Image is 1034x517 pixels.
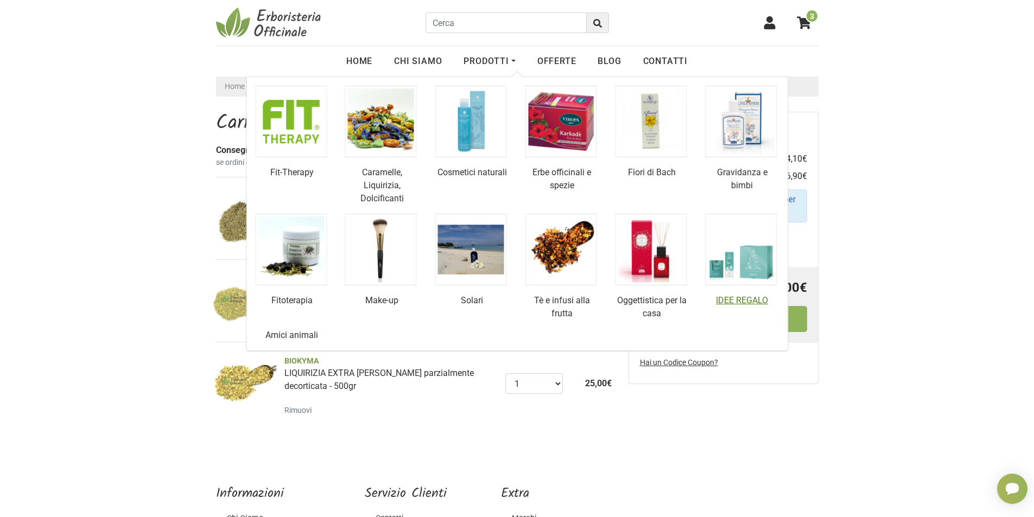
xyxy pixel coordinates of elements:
span: 3 [805,9,818,23]
a: Prodotti [453,50,526,72]
a: IDEE REGALO [705,214,779,307]
a: Chi Siamo [383,50,453,72]
img: Fiori di Bach [615,86,687,157]
h5: Informazioni [216,486,310,502]
small: Rimuovi [284,406,312,414]
a: Fiori di Bach [615,86,689,179]
img: Gravidanza e bimbi [705,86,777,157]
h5: Servizio Clienti [365,486,447,502]
img: Oggettistica per la casa [615,214,687,285]
a: Caramelle, Liquirizia, Dolcificanti [345,86,419,205]
h5: Extra [501,486,574,502]
img: Fitoterapia [255,214,327,285]
h1: Carrello [216,112,612,135]
img: Erbe officinali e spezie [525,86,597,157]
a: Make-up [345,214,419,307]
a: Fitoterapia [255,214,329,307]
span: 25,00€ [585,378,612,388]
label: Hai un Codice Coupon? [640,357,718,368]
a: Fit-Therapy [255,86,329,179]
iframe: Smartsupp widget button [997,474,1027,504]
img: FINOCCHIO EXTRA BIOLOGICO frutti - 500gr [212,269,277,333]
img: Caramelle, Liquirizia, Dolcificanti [345,86,417,157]
a: Blog [587,50,632,72]
a: Rimuovi [284,403,316,417]
a: Oggettistica per la casa [615,214,689,320]
span: BIOKYMA [284,355,497,367]
a: Solari [435,214,509,307]
a: Amici animali [255,329,329,342]
input: Cerca [426,12,587,33]
a: Gravidanza e bimbi [705,86,779,192]
img: LIQUIRIZIA EXTRA radice parzialmente decorticata - 500gr [212,351,277,416]
img: Cosmetici naturali [435,86,507,157]
nav: breadcrumb [216,76,819,97]
a: Home [335,50,383,72]
u: Hai un Codice Coupon? [640,358,718,367]
img: IDEE REGALO [705,214,777,285]
div: Consegna stimata: [216,144,612,157]
a: 3 [791,9,819,36]
a: Contatti [632,50,699,72]
img: Fit-Therapy [255,86,327,157]
img: Make-up [345,214,417,285]
img: Solari [435,214,507,285]
a: Tè e infusi alla frutta [525,214,599,320]
img: Erboristeria Officinale [216,7,325,39]
a: OFFERTE [526,50,587,72]
img: ANICE VERDE frutti EXTRA - 500gr [212,186,277,251]
a: Home [225,81,245,92]
a: BIOKYMALIQUIRIZIA EXTRA [PERSON_NAME] parzialmente decorticata - 500gr [284,355,497,392]
a: Cosmetici naturali [435,86,509,179]
a: Erbe officinali e spezie [525,86,599,192]
img: Tè e infusi alla frutta [525,214,597,285]
small: se ordini entro le ore 12:00 [216,157,612,168]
